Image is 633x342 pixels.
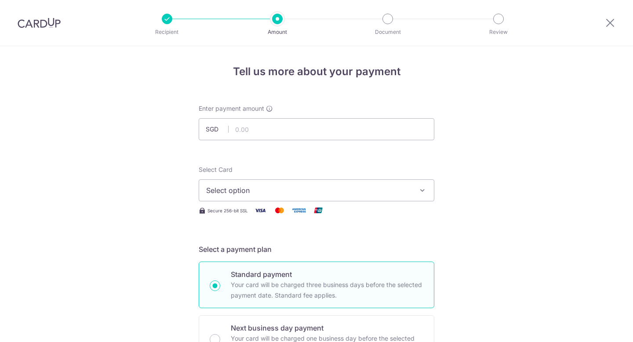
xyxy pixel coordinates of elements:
[18,18,61,28] img: CardUp
[199,104,264,113] span: Enter payment amount
[309,205,327,216] img: Union Pay
[199,64,434,80] h4: Tell us more about your payment
[206,125,229,134] span: SGD
[206,185,411,196] span: Select option
[231,269,423,280] p: Standard payment
[245,28,310,36] p: Amount
[290,205,308,216] img: American Express
[207,207,248,214] span: Secure 256-bit SSL
[199,179,434,201] button: Select option
[466,28,531,36] p: Review
[199,166,233,173] span: translation missing: en.payables.payment_networks.credit_card.summary.labels.select_card
[251,205,269,216] img: Visa
[271,205,288,216] img: Mastercard
[231,323,423,333] p: Next business day payment
[231,280,423,301] p: Your card will be charged three business days before the selected payment date. Standard fee appl...
[199,244,434,255] h5: Select a payment plan
[355,28,420,36] p: Document
[199,118,434,140] input: 0.00
[135,28,200,36] p: Recipient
